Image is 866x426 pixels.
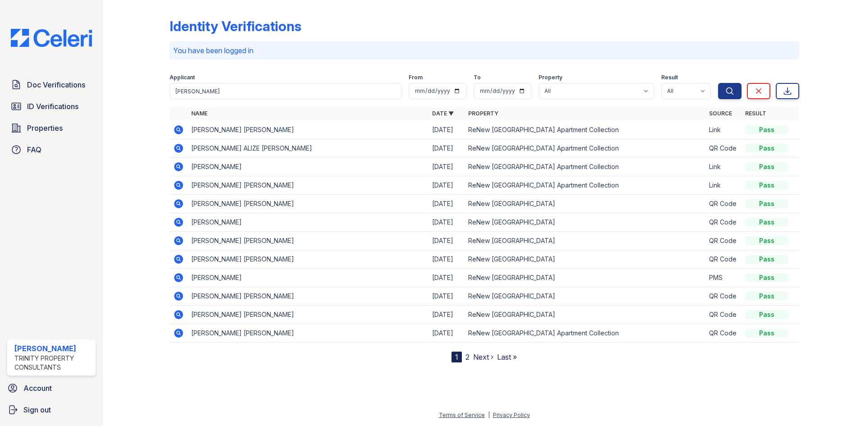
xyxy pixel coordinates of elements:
td: ReNew [GEOGRAPHIC_DATA] [465,287,705,306]
div: Pass [745,273,788,282]
td: QR Code [705,324,742,343]
td: ReNew [GEOGRAPHIC_DATA] [465,269,705,287]
td: QR Code [705,287,742,306]
td: [DATE] [428,195,465,213]
div: Trinity Property Consultants [14,354,92,372]
span: FAQ [27,144,41,155]
td: [PERSON_NAME] [PERSON_NAME] [188,232,428,250]
a: Doc Verifications [7,76,96,94]
td: ReNew [GEOGRAPHIC_DATA] Apartment Collection [465,158,705,176]
a: Sign out [4,401,99,419]
div: Pass [745,329,788,338]
td: [PERSON_NAME] [PERSON_NAME] [188,250,428,269]
div: Pass [745,125,788,134]
input: Search by name or phone number [170,83,401,99]
label: Applicant [170,74,195,81]
td: QR Code [705,306,742,324]
a: Properties [7,119,96,137]
td: [PERSON_NAME] ALIZE [PERSON_NAME] [188,139,428,158]
label: Property [539,74,562,81]
a: Date ▼ [432,110,454,117]
div: Pass [745,218,788,227]
div: Pass [745,162,788,171]
td: Link [705,121,742,139]
td: [PERSON_NAME] [PERSON_NAME] [188,306,428,324]
td: ReNew [GEOGRAPHIC_DATA] [465,232,705,250]
td: [DATE] [428,250,465,269]
label: To [474,74,481,81]
td: ReNew [GEOGRAPHIC_DATA] Apartment Collection [465,121,705,139]
p: You have been logged in [173,45,796,56]
td: Link [705,158,742,176]
a: Terms of Service [439,412,485,418]
td: [PERSON_NAME] [PERSON_NAME] [188,287,428,306]
td: ReNew [GEOGRAPHIC_DATA] [465,250,705,269]
td: [PERSON_NAME] [PERSON_NAME] [188,176,428,195]
td: [DATE] [428,158,465,176]
td: [DATE] [428,121,465,139]
a: ID Verifications [7,97,96,115]
span: Sign out [23,404,51,415]
div: Pass [745,181,788,190]
td: ReNew [GEOGRAPHIC_DATA] Apartment Collection [465,324,705,343]
div: [PERSON_NAME] [14,343,92,354]
img: CE_Logo_Blue-a8612792a0a2168367f1c8372b55b34899dd931a85d93a1a3d3e32e68fde9ad4.png [4,29,99,47]
td: QR Code [705,232,742,250]
td: ReNew [GEOGRAPHIC_DATA] Apartment Collection [465,176,705,195]
td: [PERSON_NAME] [188,213,428,232]
a: 2 [465,353,470,362]
td: [PERSON_NAME] [PERSON_NAME] [188,324,428,343]
td: QR Code [705,250,742,269]
td: [PERSON_NAME] [188,158,428,176]
div: Pass [745,199,788,208]
a: FAQ [7,141,96,159]
td: QR Code [705,213,742,232]
td: [PERSON_NAME] [PERSON_NAME] [188,121,428,139]
div: Identity Verifications [170,18,301,34]
label: From [409,74,423,81]
div: | [488,412,490,418]
td: [DATE] [428,232,465,250]
td: [DATE] [428,139,465,158]
td: [DATE] [428,176,465,195]
a: Name [191,110,207,117]
div: Pass [745,236,788,245]
td: [DATE] [428,324,465,343]
td: [DATE] [428,213,465,232]
a: Privacy Policy [493,412,530,418]
td: [DATE] [428,306,465,324]
a: Account [4,379,99,397]
span: Properties [27,123,63,133]
a: Result [745,110,766,117]
div: 1 [451,352,462,362]
span: ID Verifications [27,101,78,112]
td: [DATE] [428,287,465,306]
div: Pass [745,255,788,264]
span: Doc Verifications [27,79,85,90]
td: [DATE] [428,269,465,287]
td: QR Code [705,195,742,213]
div: Pass [745,144,788,153]
a: Next › [473,353,493,362]
td: ReNew [GEOGRAPHIC_DATA] [465,306,705,324]
td: Link [705,176,742,195]
a: Property [468,110,498,117]
td: [PERSON_NAME] [PERSON_NAME] [188,195,428,213]
a: Last » [497,353,517,362]
td: ReNew [GEOGRAPHIC_DATA] Apartment Collection [465,139,705,158]
td: [PERSON_NAME] [188,269,428,287]
td: PMS [705,269,742,287]
div: Pass [745,292,788,301]
td: ReNew [GEOGRAPHIC_DATA] [465,213,705,232]
span: Account [23,383,52,394]
label: Result [661,74,678,81]
td: QR Code [705,139,742,158]
td: ReNew [GEOGRAPHIC_DATA] [465,195,705,213]
div: Pass [745,310,788,319]
a: Source [709,110,732,117]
